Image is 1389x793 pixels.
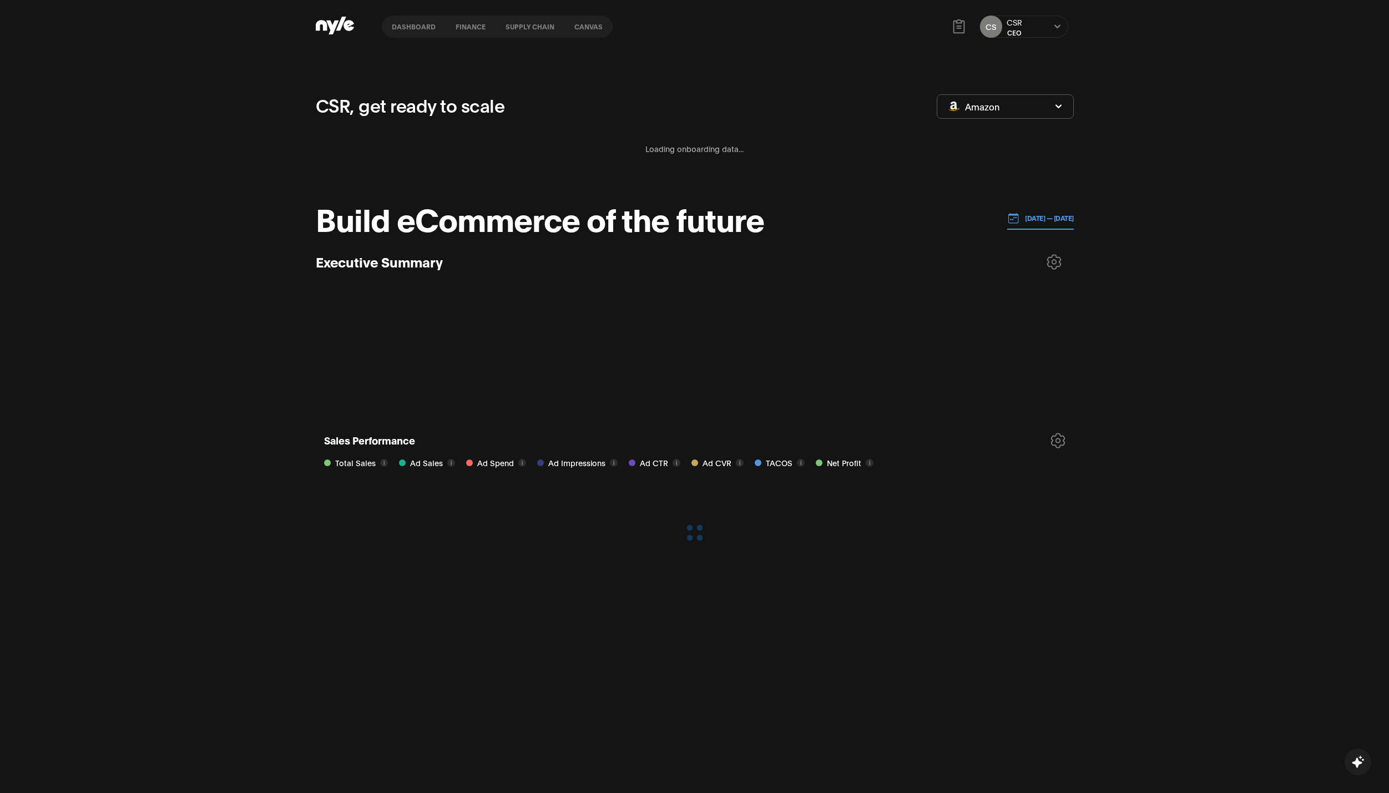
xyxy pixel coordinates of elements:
[866,459,873,467] button: i
[447,459,455,467] button: i
[937,94,1074,119] div: AmazonAmazon
[1007,212,1019,224] img: 01.01.24 — 07.01.24
[1007,17,1022,28] div: CSR
[640,457,668,469] span: Ad CTR
[797,459,805,467] button: i
[477,457,514,469] span: Ad Spend
[324,433,415,451] h1: Sales Performance
[766,457,792,469] span: TACOS
[316,129,1074,168] div: Loading onboarding data...
[673,459,680,467] button: i
[382,23,446,31] button: Dashboard
[736,459,744,467] button: i
[380,459,388,467] button: i
[965,100,999,113] span: Amazon
[610,459,618,467] button: i
[410,457,443,469] span: Ad Sales
[496,23,564,31] button: Supply chain
[335,457,376,469] span: Total Sales
[1007,207,1074,230] button: [DATE] — [DATE]
[518,459,526,467] button: i
[316,201,764,235] h1: Build eCommerce of the future
[937,94,1074,119] button: Amazon
[703,457,731,469] span: Ad CVR
[1007,17,1022,37] button: CSRCEO
[948,102,959,111] img: Amazon
[1019,213,1074,223] p: [DATE] — [DATE]
[1007,28,1022,37] div: CEO
[446,23,496,31] button: finance
[548,457,605,469] span: Ad Impressions
[564,23,613,31] button: Canvas
[316,253,443,270] h3: Executive Summary
[980,16,1002,38] button: CS
[316,92,505,118] p: CSR, get ready to scale
[827,457,861,469] span: Net Profit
